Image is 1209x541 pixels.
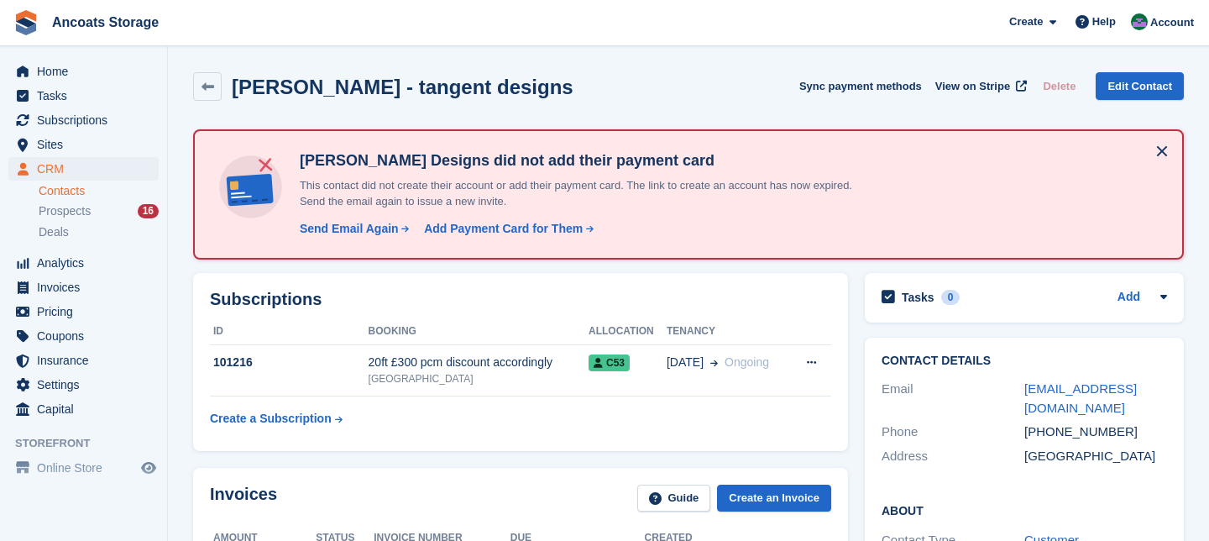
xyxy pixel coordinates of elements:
span: Settings [37,373,138,397]
span: Insurance [37,349,138,372]
a: menu [8,300,159,323]
div: Email [882,380,1024,418]
a: Ancoats Storage [45,8,165,36]
span: Storefront [15,435,167,452]
div: Address [882,447,1024,466]
a: [EMAIL_ADDRESS][DOMAIN_NAME] [1024,381,1137,415]
th: Allocation [589,318,667,345]
a: menu [8,456,159,480]
button: Sync payment methods [799,72,922,100]
div: [GEOGRAPHIC_DATA] [1024,447,1167,466]
th: Booking [369,318,589,345]
a: View on Stripe [929,72,1030,100]
span: Subscriptions [37,108,138,132]
span: Capital [37,397,138,421]
span: View on Stripe [935,78,1010,95]
a: menu [8,60,159,83]
div: Phone [882,423,1024,442]
div: 101216 [210,354,369,371]
span: Analytics [37,251,138,275]
a: menu [8,108,159,132]
div: Send Email Again [300,220,399,238]
div: Add Payment Card for Them [424,220,583,238]
h2: Contact Details [882,355,1167,368]
a: menu [8,397,159,421]
span: CRM [37,157,138,181]
a: Deals [39,223,159,241]
span: Online Store [37,456,138,480]
span: Tasks [37,84,138,108]
a: menu [8,133,159,156]
a: menu [8,251,159,275]
span: Home [37,60,138,83]
a: menu [8,157,159,181]
h2: [PERSON_NAME] - tangent designs [232,76,573,98]
span: Help [1092,13,1116,30]
button: Delete [1036,72,1082,100]
a: Contacts [39,183,159,199]
span: Sites [37,133,138,156]
a: Prospects 16 [39,202,159,220]
span: Pricing [37,300,138,323]
h2: Invoices [210,485,277,512]
p: This contact did not create their account or add their payment card. The link to create an accoun... [293,177,881,210]
div: [GEOGRAPHIC_DATA] [369,371,589,386]
h2: Tasks [902,290,934,305]
a: menu [8,84,159,108]
div: 0 [941,290,960,305]
span: Account [1150,14,1194,31]
a: Add Payment Card for Them [417,220,595,238]
a: Create an Invoice [717,485,831,512]
div: Create a Subscription [210,410,332,428]
span: [DATE] [667,354,704,371]
a: Edit Contact [1096,72,1184,100]
div: 16 [138,204,159,218]
span: Invoices [37,276,138,299]
span: Deals [39,224,69,240]
a: Add [1117,288,1140,307]
img: no-card-linked-e7822e413c904bf8b177c4d89f31251c4716f9871600ec3ca5bfc59e148c83f4.svg [215,151,286,223]
th: Tenancy [667,318,789,345]
a: menu [8,373,159,397]
h4: [PERSON_NAME] Designs did not add their payment card [293,151,881,171]
div: [PHONE_NUMBER] [1024,423,1167,442]
th: ID [210,318,369,345]
span: Prospects [39,203,91,219]
img: stora-icon-8386f47178a22dfd0bd8f6a31ec36ba5ce8667c1dd55bd0f319d3a0aa187defe.svg [13,10,39,35]
span: Coupons [37,324,138,348]
a: Preview store [139,458,159,478]
span: C53 [589,355,630,371]
h2: Subscriptions [210,290,831,309]
div: 20ft £300 pcm discount accordingly [369,354,589,371]
a: Create a Subscription [210,403,343,434]
a: menu [8,349,159,372]
span: Create [1009,13,1043,30]
a: menu [8,276,159,299]
h2: About [882,502,1167,518]
a: menu [8,324,159,348]
span: Ongoing [725,355,769,369]
a: Guide [637,485,711,512]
